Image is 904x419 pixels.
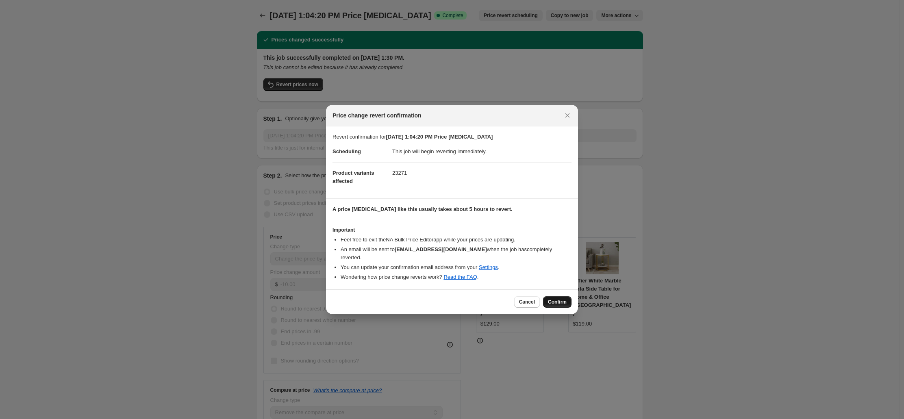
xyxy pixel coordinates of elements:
[332,227,572,233] h3: Important
[443,274,477,280] a: Read the FAQ
[562,110,573,121] button: Close
[543,296,572,308] button: Confirm
[479,264,498,270] a: Settings
[395,246,487,252] b: [EMAIL_ADDRESS][DOMAIN_NAME]
[332,206,513,212] b: A price [MEDICAL_DATA] like this usually takes about 5 hours to revert.
[332,111,422,119] span: Price change revert confirmation
[341,273,572,281] li: Wondering how price change reverts work? .
[341,245,572,262] li: An email will be sent to when the job has completely reverted .
[332,148,361,154] span: Scheduling
[519,299,535,305] span: Cancel
[392,162,572,184] dd: 23271
[392,141,572,162] dd: This job will begin reverting immediately.
[332,170,374,184] span: Product variants affected
[514,296,540,308] button: Cancel
[386,134,493,140] b: [DATE] 1:04:20 PM Price [MEDICAL_DATA]
[341,236,572,244] li: Feel free to exit the NA Bulk Price Editor app while your prices are updating.
[332,133,572,141] p: Revert confirmation for
[548,299,567,305] span: Confirm
[341,263,572,271] li: You can update your confirmation email address from your .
